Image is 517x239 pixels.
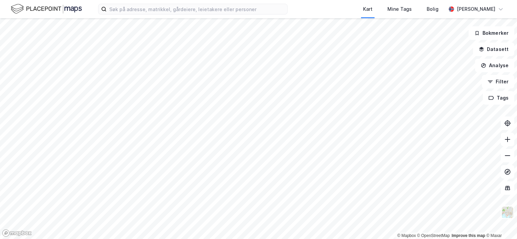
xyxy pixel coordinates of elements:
a: OpenStreetMap [417,233,450,238]
div: Bolig [427,5,439,13]
a: Mapbox [397,233,416,238]
img: Z [501,206,514,219]
button: Bokmerker [469,26,514,40]
iframe: Chat Widget [483,207,517,239]
a: Mapbox homepage [2,229,32,237]
button: Analyse [475,59,514,72]
a: Improve this map [452,233,485,238]
div: Mine Tags [387,5,412,13]
input: Søk på adresse, matrikkel, gårdeiere, leietakere eller personer [107,4,287,14]
img: logo.f888ab2527a4732fd821a326f86c7f29.svg [11,3,82,15]
button: Datasett [473,43,514,56]
button: Filter [482,75,514,88]
div: Kontrollprogram for chat [483,207,517,239]
div: Kart [363,5,373,13]
button: Tags [483,91,514,105]
div: [PERSON_NAME] [457,5,495,13]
